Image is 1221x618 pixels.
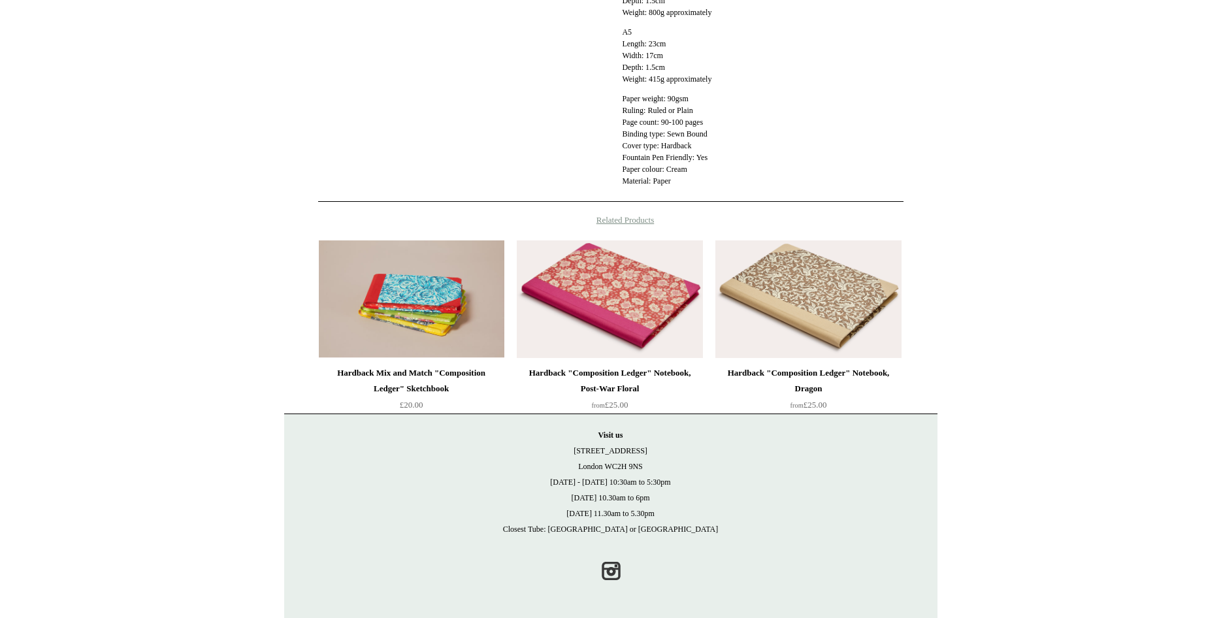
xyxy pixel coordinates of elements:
[622,26,903,85] p: A5 Length: 23cm Width: 17cm Depth: 1.5cm Weight: 415g approximately
[520,365,699,397] div: Hardback "Composition Ledger" Notebook, Post-War Floral
[517,365,702,419] a: Hardback "Composition Ledger" Notebook, Post-War Floral from£25.00
[319,240,504,358] a: Hardback Mix and Match "Composition Ledger" Sketchbook Hardback Mix and Match "Composition Ledger...
[790,402,804,409] span: from
[319,365,504,419] a: Hardback Mix and Match "Composition Ledger" Sketchbook £20.00
[592,402,605,409] span: from
[322,365,501,397] div: Hardback Mix and Match "Composition Ledger" Sketchbook
[319,240,504,358] img: Hardback Mix and Match "Composition Ledger" Sketchbook
[297,427,924,537] p: [STREET_ADDRESS] London WC2H 9NS [DATE] - [DATE] 10:30am to 5:30pm [DATE] 10.30am to 6pm [DATE] 1...
[790,400,827,410] span: £25.00
[592,400,628,410] span: £25.00
[719,365,898,397] div: Hardback "Composition Ledger" Notebook, Dragon
[517,240,702,358] img: Hardback "Composition Ledger" Notebook, Post-War Floral
[596,557,625,585] a: Instagram
[517,240,702,358] a: Hardback "Composition Ledger" Notebook, Post-War Floral Hardback "Composition Ledger" Notebook, P...
[715,240,901,358] img: Hardback "Composition Ledger" Notebook, Dragon
[715,365,901,419] a: Hardback "Composition Ledger" Notebook, Dragon from£25.00
[598,431,623,440] strong: Visit us
[284,215,937,225] h4: Related Products
[622,93,903,187] p: Paper weight: 90gsm Ruling: Ruled or Plain Page count: 90-100 pages Binding type: Sewn Bound Cove...
[400,400,423,410] span: £20.00
[715,240,901,358] a: Hardback "Composition Ledger" Notebook, Dragon Hardback "Composition Ledger" Notebook, Dragon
